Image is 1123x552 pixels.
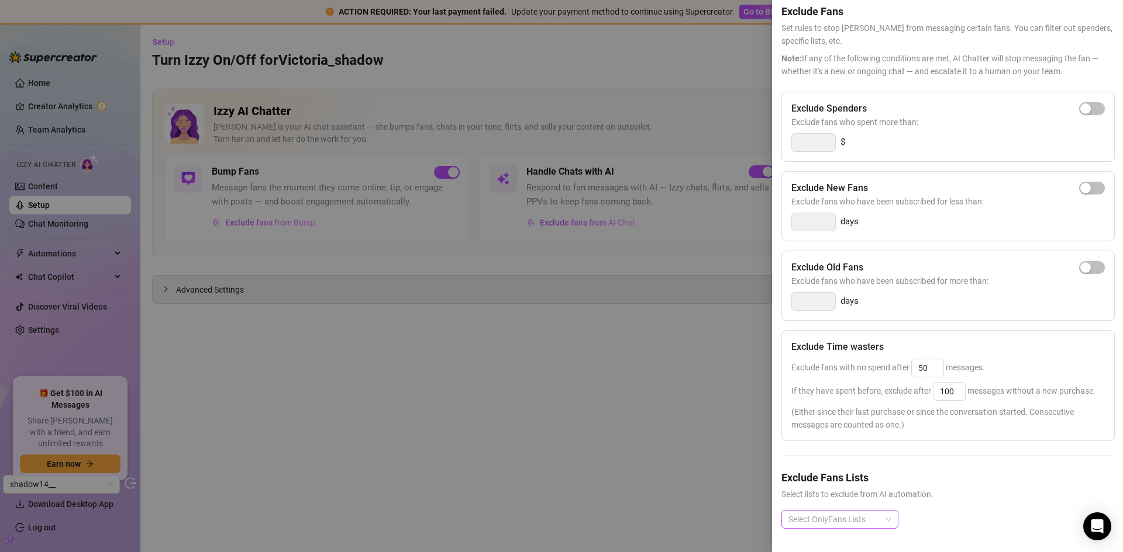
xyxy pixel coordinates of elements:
[791,261,863,275] h5: Exclude Old Fans
[791,116,1105,129] span: Exclude fans who spent more than:
[840,215,859,229] span: days
[1083,512,1111,540] div: Open Intercom Messenger
[791,405,1105,431] span: (Either since their last purchase or since the conversation started. Consecutive messages are cou...
[791,102,867,116] h5: Exclude Spenders
[840,136,845,150] span: $
[781,488,1114,501] span: Select lists to exclude from AI automation.
[840,294,859,308] span: days
[791,181,868,195] h5: Exclude New Fans
[791,340,884,354] h5: Exclude Time wasters
[791,275,1105,287] span: Exclude fans who have been subscribed for more than:
[781,470,1114,485] h5: Exclude Fans Lists
[791,386,1096,395] span: If they have spent before, exclude after messages without a new purchase.
[791,195,1105,208] span: Exclude fans who have been subscribed for less than:
[791,363,985,372] span: Exclude fans with no spend after messages.
[781,22,1114,47] span: Set rules to stop [PERSON_NAME] from messaging certain fans. You can filter out spenders, specifi...
[781,52,1114,78] span: If any of the following conditions are met, AI Chatter will stop messaging the fan — whether it's...
[781,54,802,63] span: Note:
[781,4,1114,19] h5: Exclude Fans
